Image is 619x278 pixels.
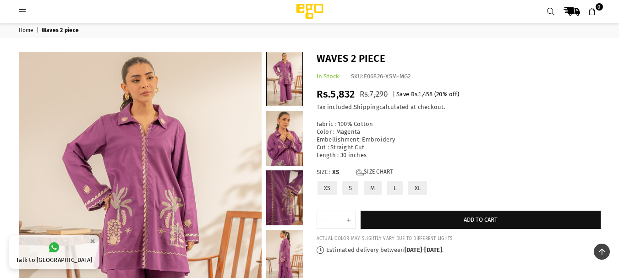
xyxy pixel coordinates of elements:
[407,180,428,196] label: XL
[393,91,395,98] span: |
[317,169,601,176] label: Size:
[12,23,608,38] nav: breadcrumbs
[317,52,601,66] h1: Waves 2 piece
[354,104,379,111] a: Shipping
[364,73,411,80] span: E06826-XSM-MG2
[351,73,411,81] div: SKU:
[15,8,31,15] a: Menu
[317,211,356,229] quantity-input: Quantity
[317,246,601,254] p: Estimated delivery between - .
[405,246,422,253] time: [DATE]
[19,27,35,34] a: Home
[87,234,98,249] button: ×
[396,91,409,98] span: Save
[356,169,393,176] a: Size Chart
[436,91,443,98] span: 20
[271,2,349,21] img: Ego
[317,120,601,159] p: Fabric : 100% Cotton Color : Magenta Embellishment: Embroidery Cut : Straight Cut Length : 30 inches
[464,216,498,223] span: Add to cart
[332,169,351,176] span: XS
[411,91,433,98] span: Rs.1,458
[386,180,404,196] label: L
[363,180,382,196] label: M
[37,27,40,34] span: |
[317,104,601,111] div: Tax included. calculated at checkout.
[317,88,355,100] span: Rs.5,832
[9,235,99,269] a: Talk to [GEOGRAPHIC_DATA]
[584,3,601,20] a: 0
[424,246,442,253] time: [DATE]
[317,180,338,196] label: XS
[596,3,603,11] span: 0
[361,211,601,229] button: Add to cart
[434,91,459,98] span: ( % off)
[42,27,80,34] span: Waves 2 piece
[360,89,388,99] span: Rs.7,290
[317,236,601,242] div: ACTUAL COLOR MAY SLIGHTLY VARY DUE TO DIFFERENT LIGHTS
[543,3,559,20] a: Search
[317,73,340,80] span: In Stock
[341,180,359,196] label: S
